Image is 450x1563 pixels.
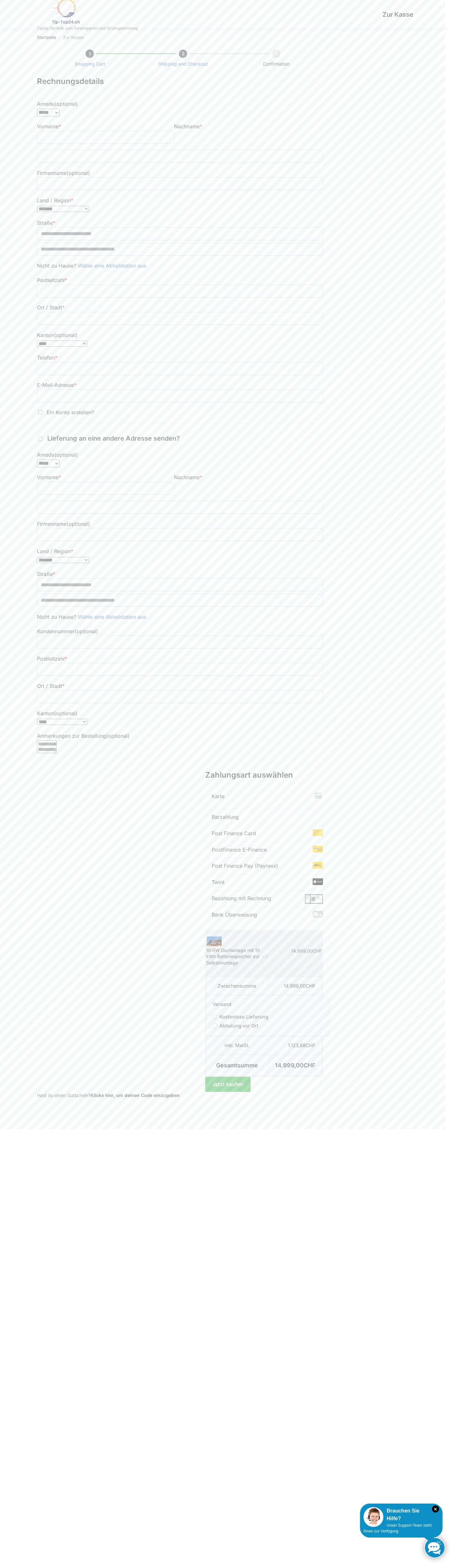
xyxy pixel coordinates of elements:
[78,614,146,620] a: Wähle eine Abholstation aus
[37,170,90,176] label: Firmenname
[54,452,78,458] span: (optional)
[37,382,77,388] label: E-Mail-Adresse
[207,937,222,946] img: Zur Kasse 8
[75,628,98,635] span: (optional)
[363,1507,439,1522] div: Brauchen Sie Hilfe?
[304,1062,316,1069] span: CHF
[206,1037,268,1055] th: inkl. MwSt.
[106,733,130,739] span: (optional)
[37,548,73,554] label: Land / Region
[212,793,225,800] label: Karte
[363,1507,383,1527] img: Customer service
[37,614,76,620] span: Nicht zu Hause?
[38,437,42,441] input: Lieferung an eine andere Adresse senden?
[212,911,257,918] label: Bank Überweisung
[313,878,323,885] img: Zur Kasse 5
[212,879,225,885] label: Twint
[313,948,322,954] span: CHF
[38,410,42,415] input: Ein Konto erstellen?
[90,1092,180,1098] a: Gutscheincode eingeben
[206,977,268,995] th: Zwischensumme
[205,1077,251,1092] button: Jetzt kaufen
[56,35,63,40] span: /
[313,862,323,869] img: Zur Kasse 4
[75,61,105,67] a: Shopping Cart
[37,76,323,87] h3: Rechnungsdetails
[212,846,267,853] label: PostFinance E-Finance
[78,262,146,269] a: Wähle eine Abholstation aus
[263,61,289,67] span: Confirmation
[432,1505,439,1513] i: Schließen
[37,332,78,338] label: Kanton
[313,846,323,853] img: Zur Kasse 3
[37,710,78,717] label: Kanton
[213,1023,258,1029] label: Abholung vor Ort
[47,409,94,416] span: Ein Konto erstellen?
[54,332,78,338] span: (optional)
[174,123,202,130] label: Nachname
[174,474,202,480] label: Nachname
[306,1042,316,1048] span: CHF
[288,1042,316,1048] bdi: 1.123,88
[37,35,56,40] a: Startseite
[37,29,413,46] nav: Breadcrumb
[212,863,278,869] label: Post Finance Pay (Payrexx)
[37,452,78,458] label: Anrede
[291,948,322,954] bdi: 14.999,00
[275,1062,316,1069] bdi: 14.999,00
[37,277,67,283] label: Postleitzahl
[37,1092,323,1099] div: Hast du einen Gutschein?
[47,434,180,442] span: Lieferung an eine andere Adresse senden?
[284,983,316,989] bdi: 14.999,00
[363,1523,432,1533] span: Unser Support-Team steht Ihnen zur Verfügung
[37,521,90,527] label: Firmenname
[37,655,67,662] label: Postleitzahl
[313,911,323,918] img: Zur Kasse 7
[138,11,413,18] h1: Zur Kasse
[212,830,256,836] label: Post Finance Card
[37,733,130,739] label: Anmerkungen zur Bestellung
[306,983,316,989] span: CHF
[313,829,323,836] img: Zur Kasse 2
[205,770,323,781] h3: Zahlungsart auswählen
[37,571,55,577] label: Straße
[212,895,271,901] label: Bezahlung mit Rechnung
[37,123,61,130] label: Vorname
[37,197,73,204] label: Land / Region
[54,710,78,717] span: (optional)
[37,262,76,269] span: Nicht zu Hause?
[37,304,65,311] label: Ort / Stadt
[37,26,138,30] p: Tiptop Technik zum Stromsparen und Stromgewinnung
[206,1055,268,1076] th: Gesamtsumme
[313,792,323,799] img: Zur Kasse 1
[37,683,65,689] label: Ort / Stadt
[37,76,323,756] form: Kasse
[67,521,90,527] span: (optional)
[37,354,58,361] label: Telefon
[37,628,98,635] label: Kundennummer
[37,220,55,226] label: Straße
[262,954,268,959] strong: × 1
[37,474,61,480] label: Vorname
[37,101,78,107] label: Anrede
[213,1014,268,1020] label: Kostenlose Lieferung
[212,814,239,820] label: Barzahlung
[206,947,268,966] div: 10 KW Dachanlage mit 10 kWh Batteriespeicher zur Selbstmontage
[305,894,323,904] img: Zur Kasse 6
[54,101,78,107] span: (optional)
[206,996,330,1008] th: Versand
[158,61,208,67] a: Shipping and Checkout
[67,170,90,176] span: (optional)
